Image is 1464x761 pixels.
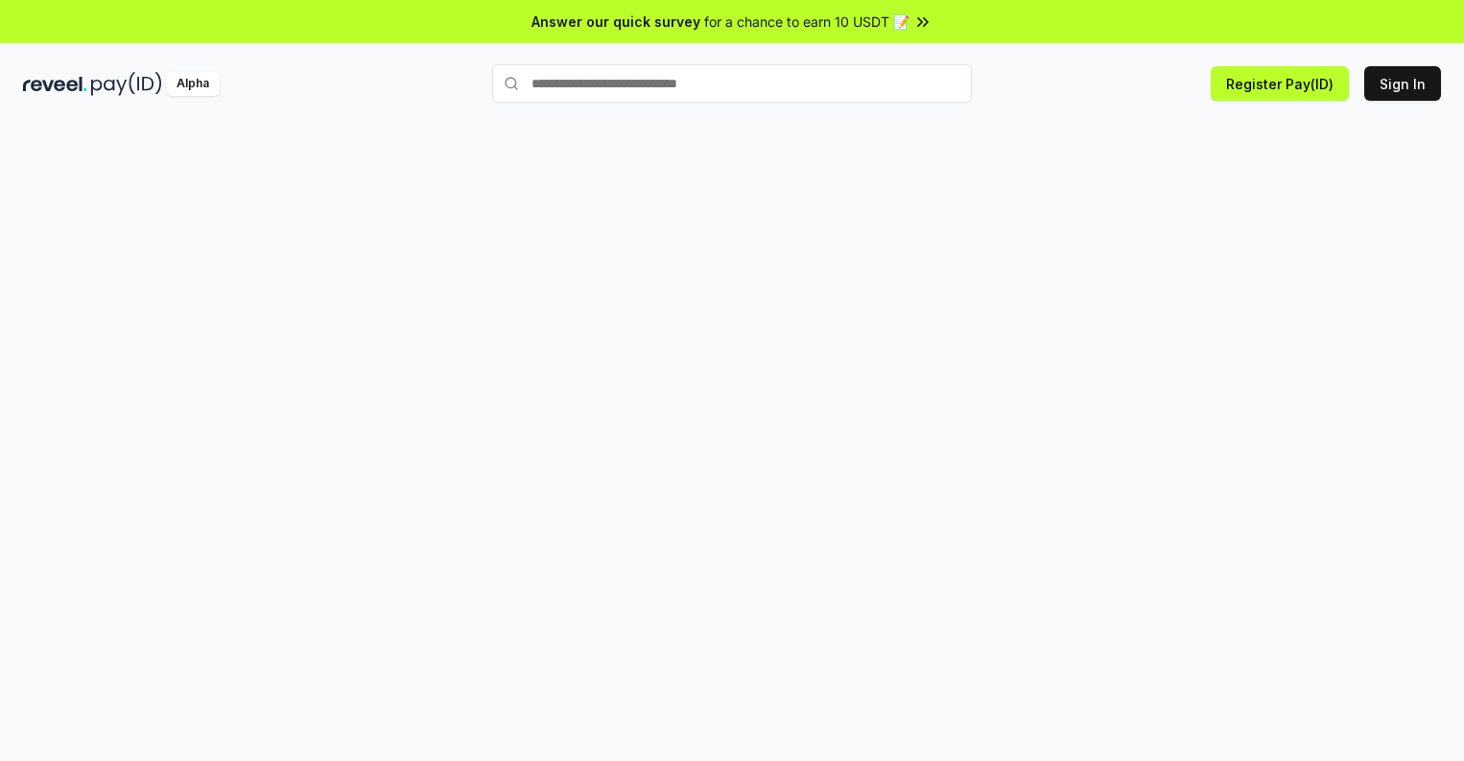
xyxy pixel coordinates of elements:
[1364,66,1441,101] button: Sign In
[166,72,220,96] div: Alpha
[91,72,162,96] img: pay_id
[531,12,700,32] span: Answer our quick survey
[1211,66,1349,101] button: Register Pay(ID)
[704,12,909,32] span: for a chance to earn 10 USDT 📝
[23,72,87,96] img: reveel_dark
